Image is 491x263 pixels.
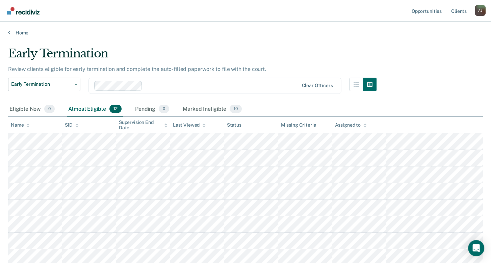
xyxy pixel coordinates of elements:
a: Home [8,30,483,36]
div: Open Intercom Messenger [468,240,484,256]
div: Missing Criteria [281,122,316,128]
div: Eligible Now0 [8,102,56,117]
span: 12 [109,105,122,113]
button: Early Termination [8,78,80,91]
div: Status [227,122,241,128]
div: Last Viewed [173,122,206,128]
div: Almost Eligible12 [67,102,123,117]
img: Recidiviz [7,7,40,15]
div: Supervision End Date [119,120,167,131]
span: 0 [159,105,169,113]
div: Early Termination [8,47,377,66]
div: Marked Ineligible10 [181,102,243,117]
div: Name [11,122,30,128]
div: Clear officers [302,83,333,88]
div: Pending0 [134,102,171,117]
p: Review clients eligible for early termination and complete the auto-filled paperwork to file with... [8,66,266,72]
button: Profile dropdown button [475,5,486,16]
span: 0 [44,105,55,113]
div: SID [65,122,79,128]
div: Assigned to [335,122,367,128]
span: 10 [230,105,242,113]
span: Early Termination [11,81,72,87]
div: A J [475,5,486,16]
